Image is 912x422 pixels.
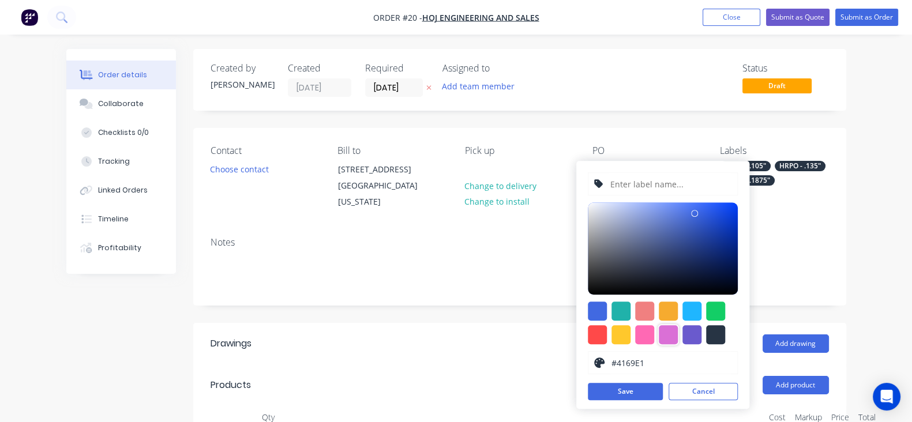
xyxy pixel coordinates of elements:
button: Add product [763,376,829,394]
button: Order details [66,61,176,89]
div: #ffc82c [611,325,630,344]
div: Timeline [98,214,129,224]
button: Submit as Quote [766,9,830,26]
div: Contact [211,145,320,156]
div: Bill to [337,145,446,156]
div: Drawings [211,337,252,351]
div: Labels [720,145,829,156]
div: #13ce66 [706,302,725,321]
button: Add team member [442,78,521,94]
div: [PERSON_NAME] [211,78,274,91]
div: [GEOGRAPHIC_DATA][US_STATE] [338,178,434,210]
div: #f08080 [635,302,654,321]
div: Products [211,378,251,392]
button: Save [588,383,663,400]
div: #4169e1 [588,302,607,321]
div: Order details [98,70,147,80]
div: Profitability [98,243,141,253]
div: #da70d6 [659,325,678,344]
div: #273444 [706,325,725,344]
button: Change to install [459,194,536,209]
div: [STREET_ADDRESS] [338,161,434,178]
button: Checklists 0/0 [66,118,176,147]
button: Change to delivery [459,178,543,193]
button: Choose contact [204,161,275,176]
button: Add team member [436,78,520,94]
div: #ff4949 [588,325,607,344]
span: Order #20 - [373,12,422,23]
div: Notes [211,237,829,248]
div: #6a5acd [682,325,701,344]
div: Created by [211,63,274,74]
button: Linked Orders [66,176,176,205]
div: #20b2aa [611,302,630,321]
button: Add drawing [763,334,829,353]
div: Assigned to [442,63,558,74]
input: Enter label name... [609,173,731,195]
div: [STREET_ADDRESS][GEOGRAPHIC_DATA][US_STATE] [328,161,444,210]
div: Checklists 0/0 [98,127,149,138]
div: Required [365,63,429,74]
div: #1fb6ff [682,302,701,321]
div: Linked Orders [98,185,148,195]
button: Collaborate [66,89,176,118]
span: Draft [742,78,812,93]
a: HOJ ENGINEERING AND SALES [422,12,539,23]
div: PO [592,145,701,156]
button: Timeline [66,205,176,233]
button: Submit as Order [835,9,898,26]
button: Profitability [66,233,176,262]
div: Tracking [98,156,130,167]
div: #f6ab2f [659,302,678,321]
div: HRPO - .135" [775,161,825,171]
button: Cancel [669,383,738,400]
div: Open Intercom Messenger [873,383,900,410]
button: Close [703,9,760,26]
div: #ff69b4 [635,325,654,344]
div: Created [288,63,351,74]
button: Tracking [66,147,176,176]
div: Collaborate [98,99,144,109]
div: Pick up [465,145,574,156]
img: Factory [21,9,38,26]
div: Status [742,63,829,74]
